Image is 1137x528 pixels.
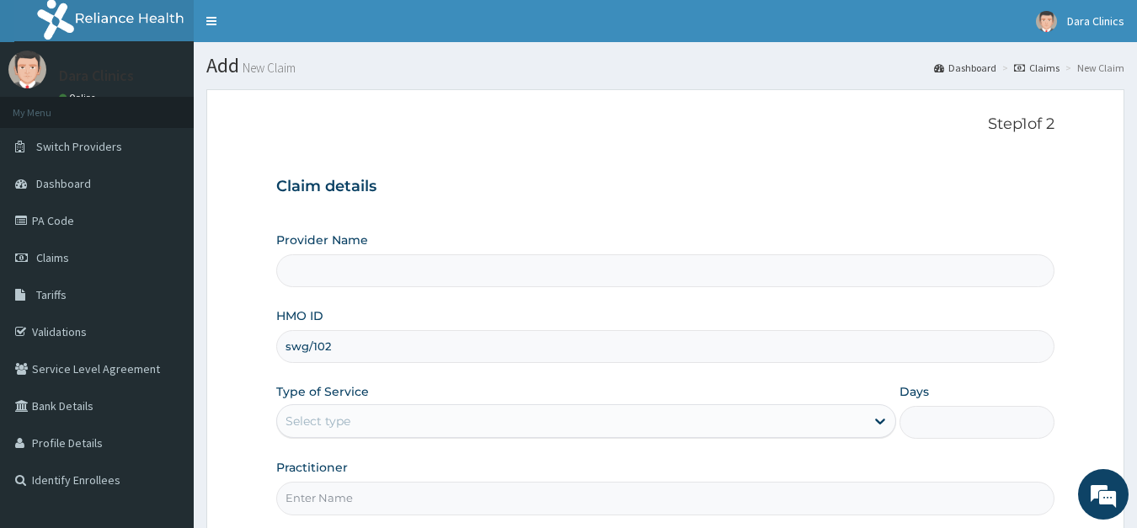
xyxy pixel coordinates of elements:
span: Claims [36,250,69,265]
p: Step 1 of 2 [276,115,1055,134]
h1: Add [206,55,1124,77]
input: Enter HMO ID [276,330,1055,363]
label: Days [899,383,929,400]
span: Dashboard [36,176,91,191]
label: Type of Service [276,383,369,400]
img: User Image [8,51,46,88]
label: HMO ID [276,307,323,324]
small: New Claim [239,61,296,74]
a: Online [59,92,99,104]
span: Dara Clinics [1067,13,1124,29]
li: New Claim [1061,61,1124,75]
h3: Claim details [276,178,1055,196]
label: Provider Name [276,232,368,248]
span: Switch Providers [36,139,122,154]
a: Claims [1014,61,1060,75]
img: User Image [1036,11,1057,32]
span: Tariffs [36,287,67,302]
div: Select type [286,413,350,429]
p: Dara Clinics [59,68,134,83]
input: Enter Name [276,482,1055,515]
a: Dashboard [934,61,996,75]
label: Practitioner [276,459,348,476]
